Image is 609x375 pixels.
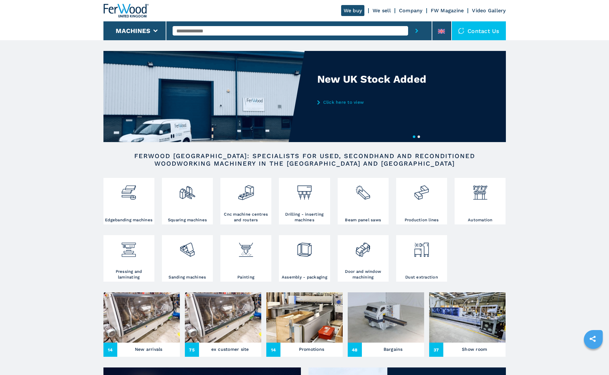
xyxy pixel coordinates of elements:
[185,292,261,357] a: ex customer site75ex customer site
[103,343,118,357] span: 14
[238,237,254,258] img: verniciatura_1.png
[168,217,207,223] h3: Squaring machines
[103,4,149,18] img: Ferwood
[396,235,447,282] a: Dust extraction
[355,179,371,201] img: sezionatrici_2.png
[296,179,313,201] img: foratrici_inseritrici_2.png
[455,178,506,224] a: Automation
[238,179,254,201] img: centro_di_lavoro_cnc_2.png
[220,178,271,224] a: Cnc machine centres and routers
[418,135,420,138] button: 2
[341,5,365,16] a: We buy
[103,51,305,142] img: New UK Stock Added
[103,292,180,343] img: New arrivals
[348,292,424,357] a: Bargains48Bargains
[179,179,196,201] img: squadratrici_2.png
[472,8,506,14] a: Video Gallery
[396,178,447,224] a: Production lines
[266,292,343,343] img: Promotions
[169,274,206,280] h3: Sanding machines
[413,135,415,138] button: 1
[317,100,440,105] a: Click here to view
[220,235,271,282] a: Painting
[408,21,425,40] button: submit-button
[429,343,443,357] span: 37
[222,212,270,223] h3: Cnc machine centres and routers
[339,269,387,280] h3: Door and window machining
[348,292,424,343] img: Bargains
[279,178,330,224] a: Drilling - inserting machines
[103,292,180,357] a: New arrivals14New arrivals
[405,217,439,223] h3: Production lines
[345,217,381,223] h3: Beam panel saws
[120,237,137,258] img: pressa-strettoia.png
[266,292,343,357] a: Promotions14Promotions
[452,21,506,40] div: Contact us
[179,237,196,258] img: levigatrici_2.png
[585,331,601,347] a: sharethis
[103,235,154,282] a: Pressing and laminating
[355,237,371,258] img: lavorazione_porte_finestre_2.png
[338,178,389,224] a: Beam panel saws
[162,178,213,224] a: Squaring machines
[279,235,330,282] a: Assembly - packaging
[116,27,150,35] button: Machines
[468,217,493,223] h3: Automation
[338,235,389,282] a: Door and window machining
[413,237,430,258] img: aspirazione_1.png
[399,8,423,14] a: Company
[462,345,487,354] h3: Show room
[348,343,362,357] span: 48
[384,345,403,354] h3: Bargains
[431,8,464,14] a: FW Magazine
[582,347,604,370] iframe: Chat
[135,345,163,354] h3: New arrivals
[120,179,137,201] img: bordatrici_1.png
[458,28,464,34] img: Contact us
[103,178,154,224] a: Edgebanding machines
[124,152,486,167] h2: FERWOOD [GEOGRAPHIC_DATA]: SPECIALISTS FOR USED, SECONDHAND AND RECONDITIONED WOODWORKING MACHINE...
[429,292,506,343] img: Show room
[413,179,430,201] img: linee_di_produzione_2.png
[185,292,261,343] img: ex customer site
[296,237,313,258] img: montaggio_imballaggio_2.png
[162,235,213,282] a: Sanding machines
[105,269,153,280] h3: Pressing and laminating
[266,343,280,357] span: 14
[405,274,438,280] h3: Dust extraction
[299,345,324,354] h3: Promotions
[211,345,249,354] h3: ex customer site
[429,292,506,357] a: Show room37Show room
[105,217,152,223] h3: Edgebanding machines
[237,274,254,280] h3: Painting
[472,179,489,201] img: automazione.png
[280,212,328,223] h3: Drilling - inserting machines
[282,274,327,280] h3: Assembly - packaging
[373,8,391,14] a: We sell
[185,343,199,357] span: 75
